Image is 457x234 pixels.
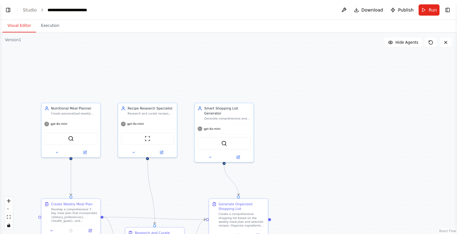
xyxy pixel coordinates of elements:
button: Open in side panel [71,149,98,155]
div: Create a comprehensive shopping list based on the weekly meal plan and selected recipes. Organize... [219,212,265,227]
div: Smart Shopping List GeneratorGenerate comprehensive and organized shopping lists based on the wee... [194,103,254,163]
button: Download [351,4,386,16]
div: Nutritional Meal Planner [51,106,97,111]
button: fit view [5,213,13,221]
div: Generate Organized Shopping List [219,202,265,211]
div: Nutritional Meal PlannerCreate personalized weekly meal plans that align with {dietary_preference... [41,103,101,158]
button: Visual Editor [2,19,36,32]
div: Research and curate recipes from {favorite_food_blogs} and discover new dishes that match {dietar... [128,112,174,115]
img: SerperDevTool [68,136,74,141]
button: zoom out [5,205,13,213]
span: Download [361,7,383,13]
button: zoom in [5,197,13,205]
button: Publish [388,4,416,16]
div: Create Weekly Meal Plan [51,202,92,206]
div: Recipe Research SpecialistResearch and curate recipes from {favorite_food_blogs} and discover new... [117,103,177,158]
div: Smart Shopping List Generator [204,106,251,116]
div: Create personalized weekly meal plans that align with {dietary_preferences} and {health_goals}, e... [51,112,97,115]
g: Edge from 8d40be12-46ab-4b08-a0db-57a61990540b to 3ed2feb7-8197-4e03-ab62-822af7640083 [145,160,157,224]
button: toggle interactivity [5,221,13,229]
img: ScrapeWebsiteTool [145,136,150,141]
span: Run [429,7,437,13]
div: Develop a comprehensive 7-day meal plan that incorporates {dietary_preferences}, {health_goals}, ... [51,207,97,223]
g: Edge from f149a003-f754-4c58-b8d3-e1d547f47831 to 9f206c49-1908-4eda-b49d-657cb4bb3859 [103,215,206,222]
g: Edge from da3b795b-77a9-4a85-bf80-87cfee9839f8 to f149a003-f754-4c58-b8d3-e1d547f47831 [68,160,73,196]
div: Version 1 [5,37,21,42]
button: Open in side panel [225,154,252,160]
span: Publish [398,7,414,13]
button: Show right sidebar [443,6,452,14]
span: gpt-4o-mini [51,122,67,126]
span: gpt-4o-mini [127,122,144,126]
button: Open in side panel [148,149,175,155]
button: Hide Agents [384,37,422,47]
a: Studio [23,7,37,12]
button: Show left sidebar [4,6,12,14]
span: Hide Agents [395,40,418,45]
button: No output available [61,228,81,233]
button: Run [419,4,440,16]
g: Edge from c9f11d27-dc1f-4651-aadb-febb993d748b to 9f206c49-1908-4eda-b49d-657cb4bb3859 [222,165,241,196]
a: React Flow attribution [439,229,456,233]
div: Recipe Research Specialist [128,106,174,111]
button: Execution [36,19,64,32]
img: SerperDevTool [221,140,227,146]
span: gpt-4o-mini [204,127,220,131]
button: Open in side panel [82,228,98,233]
nav: breadcrumb [23,7,87,13]
div: Generate comprehensive and organized shopping lists based on the weekly meal plan, optimizing for... [204,117,251,120]
div: React Flow controls [5,197,13,229]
